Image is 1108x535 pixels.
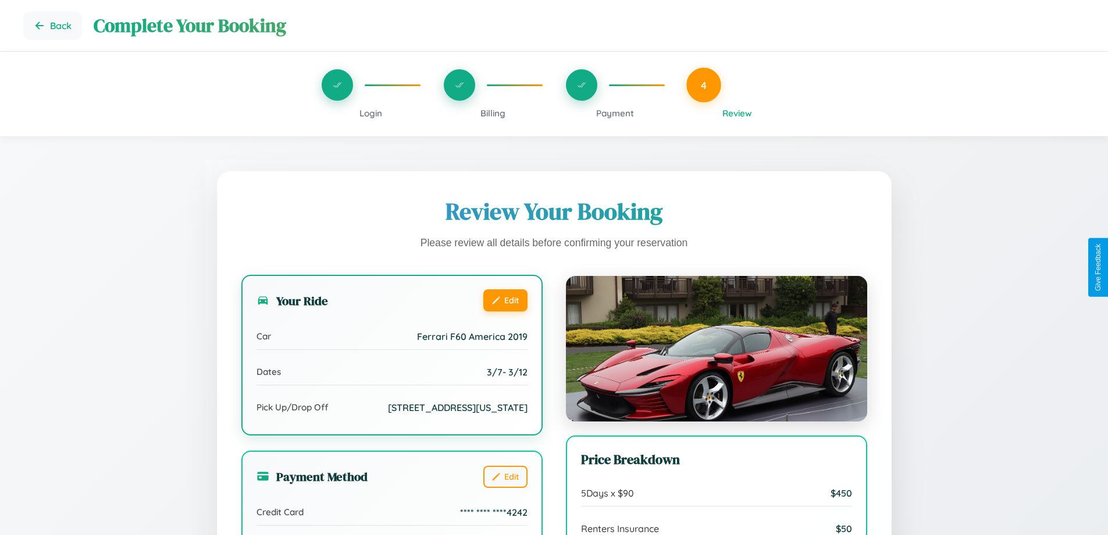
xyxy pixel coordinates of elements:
button: Go back [23,12,82,40]
h1: Complete Your Booking [94,13,1085,38]
button: Edit [483,289,528,311]
p: Please review all details before confirming your reservation [241,234,867,253]
div: Give Feedback [1094,244,1102,291]
span: Billing [480,108,505,119]
span: Review [722,108,752,119]
span: Payment [596,108,634,119]
span: 4 [701,79,707,91]
span: Pick Up/Drop Off [256,402,329,413]
h3: Payment Method [256,468,368,485]
span: Ferrari F60 America 2019 [417,331,528,342]
span: Car [256,331,271,342]
button: Edit [483,466,528,488]
span: [STREET_ADDRESS][US_STATE] [388,402,528,413]
img: Ferrari F60 America [566,276,867,421]
span: $ 50 [836,523,852,534]
span: Renters Insurance [581,523,659,534]
span: 3 / 7 - 3 / 12 [487,366,528,378]
h3: Price Breakdown [581,451,852,469]
span: Login [359,108,382,119]
h1: Review Your Booking [241,196,867,227]
h3: Your Ride [256,292,328,309]
span: $ 450 [831,487,852,499]
span: 5 Days x $ 90 [581,487,634,499]
span: Dates [256,366,281,377]
span: Credit Card [256,506,304,518]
